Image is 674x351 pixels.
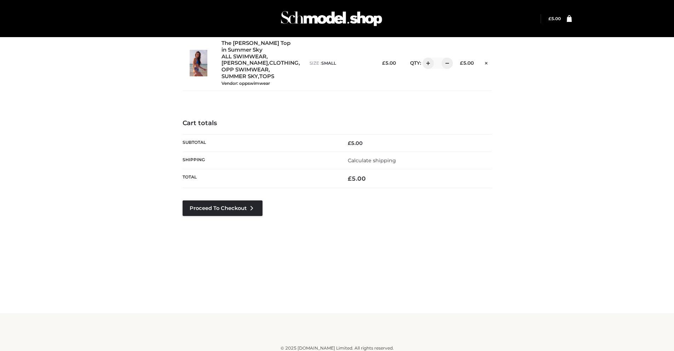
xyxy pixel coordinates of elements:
bdi: 5.00 [460,60,474,66]
a: £5.00 [548,16,561,21]
span: £ [382,60,385,66]
h4: Cart totals [183,119,492,127]
div: , , , , , [221,40,303,86]
a: Calculate shipping [348,157,396,164]
span: SMALL [321,60,336,66]
a: SUMMER SKY [221,73,258,80]
p: size : [310,60,370,66]
bdi: 5.00 [548,16,561,21]
bdi: 5.00 [382,60,396,66]
small: Vendor: oppswimwear [221,81,270,86]
a: TOPS [259,73,274,80]
a: ALL SWIMWEAR [221,53,266,60]
span: £ [348,175,352,182]
a: [PERSON_NAME] [221,60,268,66]
a: CLOTHING [269,60,299,66]
th: Shipping [183,152,337,169]
bdi: 5.00 [348,175,366,182]
span: £ [460,60,463,66]
a: Remove this item [481,58,491,67]
a: Proceed to Checkout [183,200,263,216]
img: Schmodel Admin 964 [278,5,385,33]
th: Total [183,169,337,188]
a: OPP SWIMWEAR [221,66,269,73]
bdi: 5.00 [348,140,363,146]
div: QTY: [403,58,448,69]
span: £ [548,16,551,21]
span: £ [348,140,351,146]
a: The [PERSON_NAME] Top in Summer Sky [221,40,294,53]
th: Subtotal [183,134,337,152]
